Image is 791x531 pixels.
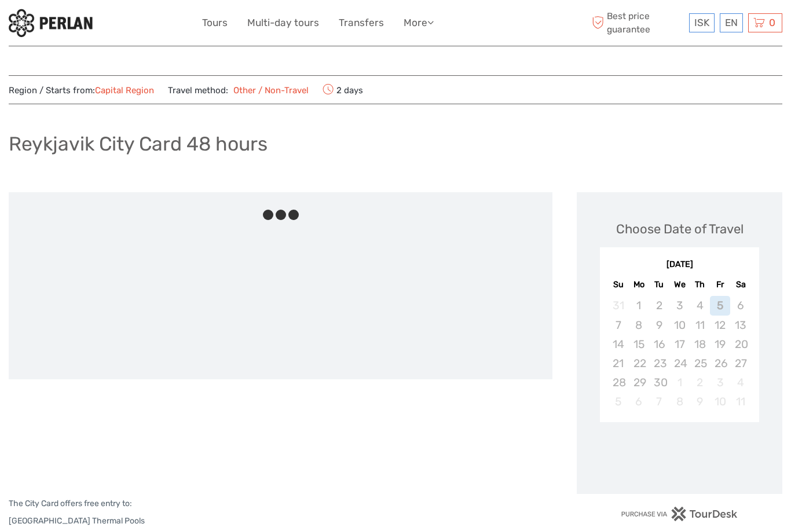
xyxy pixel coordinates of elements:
span: Region / Starts from: [9,85,154,97]
div: Not available Wednesday, September 3rd, 2025 [669,296,690,315]
a: Tours [202,14,228,31]
div: Not available Wednesday, September 10th, 2025 [669,316,690,335]
a: Other / Non-Travel [228,85,309,96]
div: Not available Sunday, August 31st, 2025 [608,296,628,315]
h1: Reykjavik City Card 48 hours [9,132,268,156]
div: Not available Tuesday, September 23rd, 2025 [649,354,669,373]
div: Sa [730,277,750,292]
div: Not available Tuesday, September 2nd, 2025 [649,296,669,315]
div: Not available Friday, September 12th, 2025 [710,316,730,335]
div: Not available Monday, September 8th, 2025 [629,316,649,335]
div: Not available Saturday, October 4th, 2025 [730,373,750,392]
div: Th [690,277,710,292]
a: Multi-day tours [247,14,319,31]
div: month 2025-09 [603,296,755,411]
img: PurchaseViaTourDesk.png [621,507,738,521]
div: Not available Thursday, October 2nd, 2025 [690,373,710,392]
div: Mo [629,277,649,292]
div: Not available Friday, September 5th, 2025 [710,296,730,315]
div: Not available Sunday, September 7th, 2025 [608,316,628,335]
span: 2 days [323,82,363,98]
div: Not available Sunday, September 14th, 2025 [608,335,628,354]
div: Not available Thursday, September 4th, 2025 [690,296,710,315]
div: Not available Wednesday, September 17th, 2025 [669,335,690,354]
div: Not available Thursday, September 18th, 2025 [690,335,710,354]
div: Not available Monday, September 15th, 2025 [629,335,649,354]
div: Not available Thursday, October 9th, 2025 [690,392,710,411]
div: Tu [649,277,669,292]
div: Not available Wednesday, September 24th, 2025 [669,354,690,373]
div: Not available Friday, October 10th, 2025 [710,392,730,411]
p: [GEOGRAPHIC_DATA] Thermal Pools [9,515,552,528]
div: Not available Sunday, September 21st, 2025 [608,354,628,373]
div: Not available Wednesday, October 1st, 2025 [669,373,690,392]
div: We [669,277,690,292]
div: Not available Sunday, September 28th, 2025 [608,373,628,392]
span: 0 [767,17,777,28]
div: Not available Tuesday, September 30th, 2025 [649,373,669,392]
div: Not available Thursday, September 25th, 2025 [690,354,710,373]
div: Loading... [676,452,683,460]
div: Not available Tuesday, September 16th, 2025 [649,335,669,354]
div: Not available Saturday, September 13th, 2025 [730,316,750,335]
div: Fr [710,277,730,292]
div: Choose Date of Travel [616,220,744,238]
div: Not available Sunday, October 5th, 2025 [608,392,628,411]
div: Not available Saturday, September 20th, 2025 [730,335,750,354]
a: Transfers [339,14,384,31]
div: Not available Monday, October 6th, 2025 [629,392,649,411]
div: EN [720,13,743,32]
div: Not available Monday, September 22nd, 2025 [629,354,649,373]
div: Not available Monday, September 29th, 2025 [629,373,649,392]
span: ISK [694,17,709,28]
div: Not available Friday, September 19th, 2025 [710,335,730,354]
div: Not available Saturday, October 11th, 2025 [730,392,750,411]
div: Su [608,277,628,292]
div: Not available Monday, September 1st, 2025 [629,296,649,315]
a: Capital Region [95,85,154,96]
div: Not available Saturday, September 6th, 2025 [730,296,750,315]
span: Travel method: [168,82,309,98]
div: Not available Saturday, September 27th, 2025 [730,354,750,373]
p: The City Card offers free entry to: [9,497,552,510]
div: [DATE] [600,259,759,271]
div: Not available Friday, September 26th, 2025 [710,354,730,373]
div: Not available Wednesday, October 8th, 2025 [669,392,690,411]
div: Not available Tuesday, September 9th, 2025 [649,316,669,335]
div: Not available Thursday, September 11th, 2025 [690,316,710,335]
span: Best price guarantee [589,10,686,35]
div: Not available Friday, October 3rd, 2025 [710,373,730,392]
div: Not available Tuesday, October 7th, 2025 [649,392,669,411]
a: More [404,14,434,31]
img: 288-6a22670a-0f57-43d8-a107-52fbc9b92f2c_logo_small.jpg [9,9,93,37]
